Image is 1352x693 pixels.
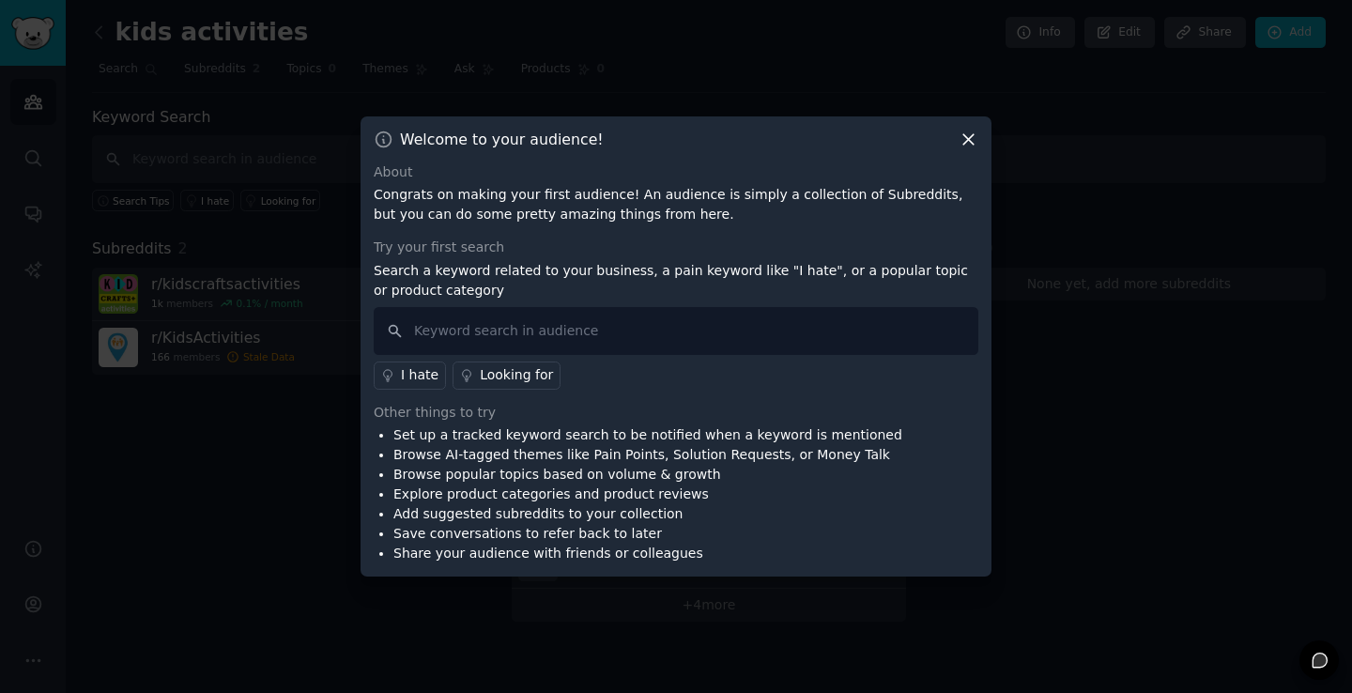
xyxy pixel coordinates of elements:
[393,504,902,524] li: Add suggested subreddits to your collection
[401,365,438,385] div: I hate
[374,261,978,300] p: Search a keyword related to your business, a pain keyword like "I hate", or a popular topic or pr...
[453,362,561,390] a: Looking for
[480,365,553,385] div: Looking for
[393,544,902,563] li: Share your audience with friends or colleagues
[400,130,604,149] h3: Welcome to your audience!
[393,485,902,504] li: Explore product categories and product reviews
[393,524,902,544] li: Save conversations to refer back to later
[374,307,978,355] input: Keyword search in audience
[374,362,446,390] a: I hate
[374,185,978,224] p: Congrats on making your first audience! An audience is simply a collection of Subreddits, but you...
[393,445,902,465] li: Browse AI-tagged themes like Pain Points, Solution Requests, or Money Talk
[374,162,978,182] div: About
[393,465,902,485] li: Browse popular topics based on volume & growth
[374,238,978,257] div: Try your first search
[374,403,978,423] div: Other things to try
[393,425,902,445] li: Set up a tracked keyword search to be notified when a keyword is mentioned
